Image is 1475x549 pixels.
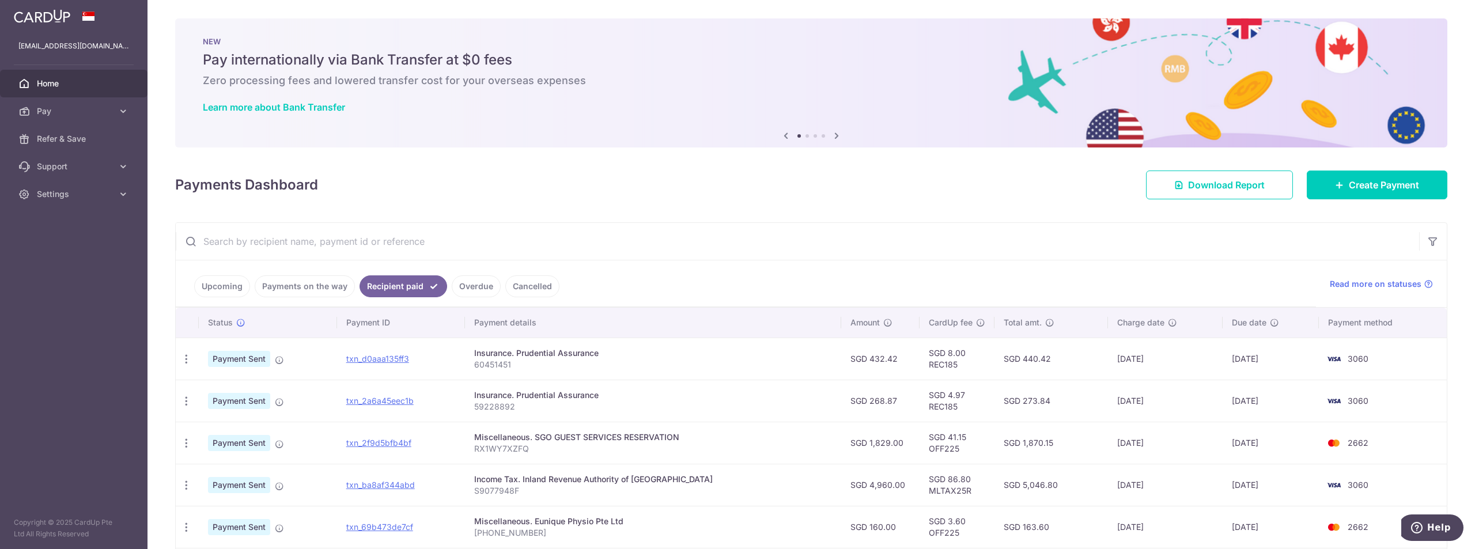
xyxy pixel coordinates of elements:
a: Recipient paid [360,275,447,297]
td: SGD 86.80 MLTAX25R [920,464,994,506]
div: Insurance. Prudential Assurance [474,389,832,401]
a: Read more on statuses [1330,278,1433,290]
td: SGD 273.84 [994,380,1108,422]
th: Payment details [465,308,841,338]
td: SGD 160.00 [841,506,920,548]
span: Payment Sent [208,351,270,367]
a: txn_2a6a45eec1b [346,396,414,406]
a: Create Payment [1307,171,1447,199]
th: Payment ID [337,308,465,338]
div: Miscellaneous. Eunique Physio Pte Ltd [474,516,832,527]
td: [DATE] [1108,380,1223,422]
a: txn_2f9d5bfb4bf [346,438,411,448]
td: [DATE] [1223,422,1319,464]
td: SGD 4.97 REC185 [920,380,994,422]
td: SGD 163.60 [994,506,1108,548]
span: Payment Sent [208,477,270,493]
p: NEW [203,37,1420,46]
p: S9077948F [474,485,832,497]
a: Overdue [452,275,501,297]
td: SGD 5,046.80 [994,464,1108,506]
span: Due date [1232,317,1266,328]
a: Upcoming [194,275,250,297]
img: Bank transfer banner [175,18,1447,147]
td: [DATE] [1108,464,1223,506]
td: SGD 4,960.00 [841,464,920,506]
td: [DATE] [1223,506,1319,548]
a: Download Report [1146,171,1293,199]
a: txn_ba8af344abd [346,480,415,490]
td: [DATE] [1223,380,1319,422]
span: 2662 [1348,438,1368,448]
td: [DATE] [1108,338,1223,380]
span: Create Payment [1349,178,1419,192]
td: [DATE] [1108,422,1223,464]
td: [DATE] [1223,464,1319,506]
p: 60451451 [474,359,832,370]
input: Search by recipient name, payment id or reference [176,223,1419,260]
p: [EMAIL_ADDRESS][DOMAIN_NAME] [18,40,129,52]
span: Payment Sent [208,435,270,451]
td: SGD 3.60 OFF225 [920,506,994,548]
a: Payments on the way [255,275,355,297]
span: Status [208,317,233,328]
span: Download Report [1188,178,1265,192]
a: txn_69b473de7cf [346,522,413,532]
iframe: Opens a widget where you can find more information [1401,514,1463,543]
td: SGD 440.42 [994,338,1108,380]
span: Amount [850,317,880,328]
p: [PHONE_NUMBER] [474,527,832,539]
img: Bank Card [1322,394,1345,408]
span: Support [37,161,113,172]
span: Total amt. [1004,317,1042,328]
span: Settings [37,188,113,200]
th: Payment method [1319,308,1447,338]
td: SGD 8.00 REC185 [920,338,994,380]
img: CardUp [14,9,70,23]
span: Payment Sent [208,519,270,535]
td: [DATE] [1108,506,1223,548]
span: 2662 [1348,522,1368,532]
td: [DATE] [1223,338,1319,380]
span: Charge date [1117,317,1164,328]
span: 3060 [1348,354,1368,364]
span: 3060 [1348,396,1368,406]
span: Payment Sent [208,393,270,409]
span: Pay [37,105,113,117]
td: SGD 432.42 [841,338,920,380]
span: Refer & Save [37,133,113,145]
td: SGD 268.87 [841,380,920,422]
p: RX1WY7XZFQ [474,443,832,455]
td: SGD 41.15 OFF225 [920,422,994,464]
a: Cancelled [505,275,559,297]
a: txn_d0aaa135ff3 [346,354,409,364]
img: Bank Card [1322,352,1345,366]
a: Learn more about Bank Transfer [203,101,345,113]
span: CardUp fee [929,317,973,328]
span: Read more on statuses [1330,278,1421,290]
td: SGD 1,870.15 [994,422,1108,464]
span: 3060 [1348,480,1368,490]
div: Miscellaneous. SGO GUEST SERVICES RESERVATION [474,431,832,443]
img: Bank Card [1322,520,1345,534]
span: Home [37,78,113,89]
div: Income Tax. Inland Revenue Authority of [GEOGRAPHIC_DATA] [474,474,832,485]
div: Insurance. Prudential Assurance [474,347,832,359]
img: Bank Card [1322,436,1345,450]
img: Bank Card [1322,478,1345,492]
h4: Payments Dashboard [175,175,318,195]
td: SGD 1,829.00 [841,422,920,464]
h5: Pay internationally via Bank Transfer at $0 fees [203,51,1420,69]
p: 59228892 [474,401,832,412]
h6: Zero processing fees and lowered transfer cost for your overseas expenses [203,74,1420,88]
